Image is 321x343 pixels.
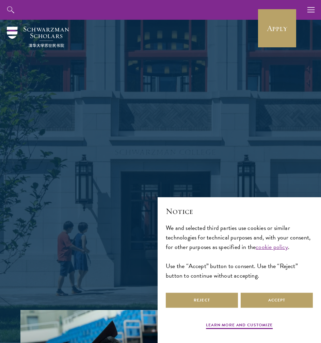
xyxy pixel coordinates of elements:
[241,293,313,308] button: Accept
[166,293,238,308] button: Reject
[166,223,313,280] div: We and selected third parties use cookies or similar technologies for technical purposes and, wit...
[166,205,313,217] h2: Notice
[258,9,296,47] a: Apply
[206,322,273,330] button: Learn more and customize
[7,27,69,47] img: Schwarzman Scholars
[256,242,288,251] a: cookie policy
